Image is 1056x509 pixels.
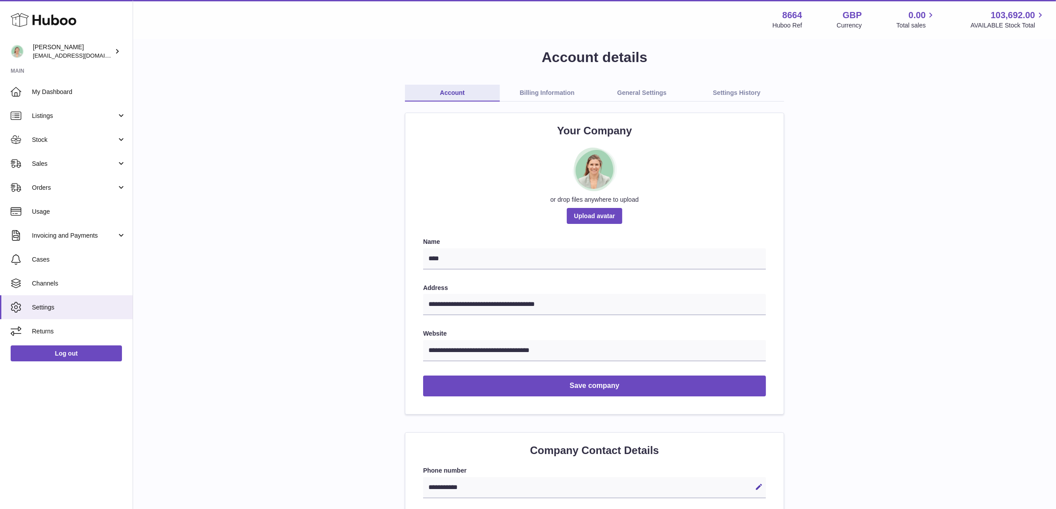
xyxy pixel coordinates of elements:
[32,279,126,288] span: Channels
[32,255,126,264] span: Cases
[423,238,766,246] label: Name
[782,9,802,21] strong: 8664
[11,345,122,361] a: Log out
[32,88,126,96] span: My Dashboard
[896,9,936,30] a: 0.00 Total sales
[405,85,500,102] a: Account
[33,43,113,60] div: [PERSON_NAME]
[896,21,936,30] span: Total sales
[423,329,766,338] label: Website
[32,231,117,240] span: Invoicing and Payments
[423,196,766,204] div: or drop files anywhere to upload
[991,9,1035,21] span: 103,692.00
[837,21,862,30] div: Currency
[32,112,117,120] span: Listings
[32,327,126,336] span: Returns
[689,85,784,102] a: Settings History
[11,45,24,58] img: internalAdmin-8664@internal.huboo.com
[32,303,126,312] span: Settings
[423,124,766,138] h2: Your Company
[33,52,130,59] span: [EMAIL_ADDRESS][DOMAIN_NAME]
[773,21,802,30] div: Huboo Ref
[567,208,622,224] span: Upload avatar
[573,147,617,192] img: Sakina-profile-picture.png
[423,466,766,475] label: Phone number
[970,21,1045,30] span: AVAILABLE Stock Total
[423,376,766,396] button: Save company
[595,85,690,102] a: General Settings
[843,9,862,21] strong: GBP
[32,184,117,192] span: Orders
[500,85,595,102] a: Billing Information
[970,9,1045,30] a: 103,692.00 AVAILABLE Stock Total
[423,284,766,292] label: Address
[32,136,117,144] span: Stock
[909,9,926,21] span: 0.00
[32,208,126,216] span: Usage
[423,443,766,458] h2: Company Contact Details
[32,160,117,168] span: Sales
[147,48,1042,67] h1: Account details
